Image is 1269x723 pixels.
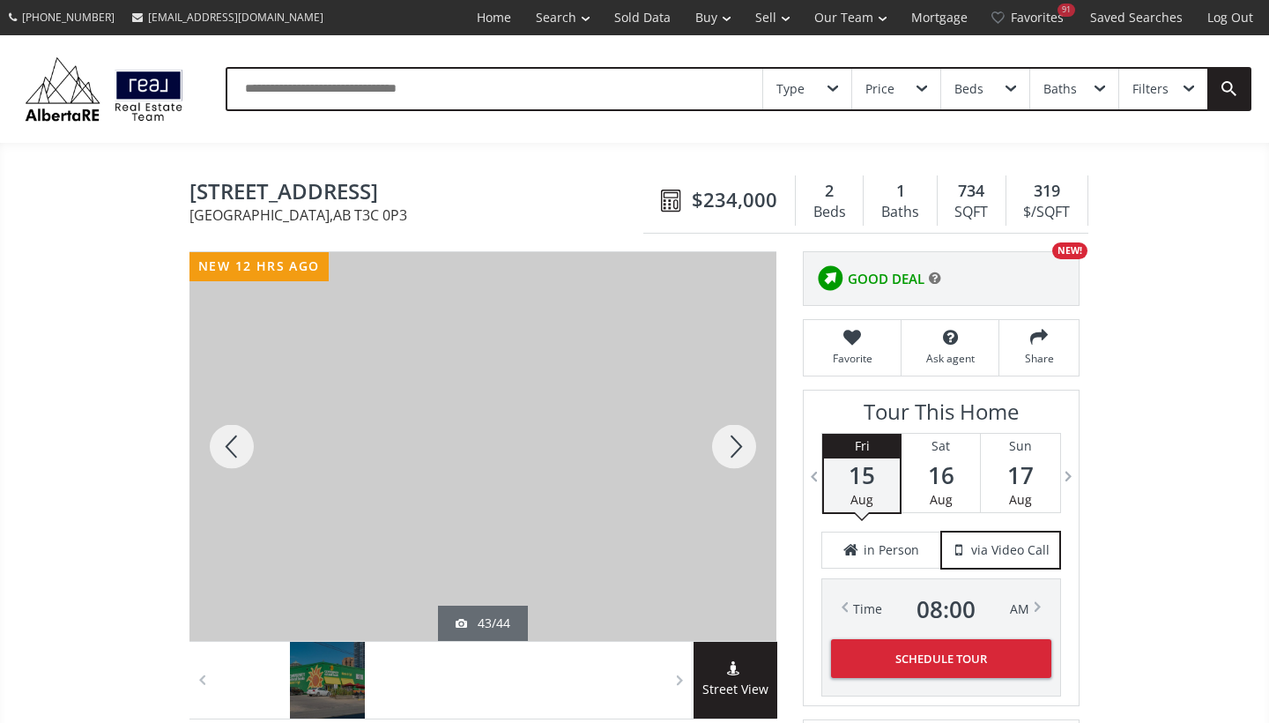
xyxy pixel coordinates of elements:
div: 1240 12 Avenue SW #202 Calgary, AB T3C 0P3 - Photo 43 of 44 [189,252,776,641]
h3: Tour This Home [821,399,1061,433]
span: Street View [694,680,777,700]
div: 91 [1057,4,1075,17]
img: Logo [18,53,190,125]
span: via Video Call [971,541,1050,559]
div: $/SQFT [1015,199,1079,226]
div: Baths [872,199,927,226]
span: Share [1008,351,1070,366]
span: Favorite [813,351,892,366]
span: Aug [1009,491,1032,508]
div: Filters [1132,83,1169,95]
span: 734 [958,180,984,203]
div: Sat [902,434,980,458]
div: Baths [1043,83,1077,95]
span: 17 [981,463,1060,488]
span: in Person [864,541,919,559]
span: 1240 12 Avenue SW #202 [189,180,652,207]
span: 08 : 00 [916,597,976,622]
div: NEW! [1052,242,1087,259]
div: SQFT [946,199,997,226]
span: Aug [850,491,873,508]
span: [EMAIL_ADDRESS][DOMAIN_NAME] [148,10,323,25]
div: 2 [805,180,854,203]
span: 15 [824,463,900,488]
div: 1 [872,180,927,203]
a: [EMAIL_ADDRESS][DOMAIN_NAME] [123,1,332,34]
div: 319 [1015,180,1079,203]
span: Ask agent [910,351,990,366]
span: [GEOGRAPHIC_DATA] , AB T3C 0P3 [189,208,652,222]
span: Aug [930,491,953,508]
div: new 12 hrs ago [189,252,329,281]
img: rating icon [813,261,848,296]
span: $234,000 [692,186,777,213]
div: Fri [824,434,900,458]
span: GOOD DEAL [848,270,924,288]
div: 43/44 [456,615,510,632]
span: 16 [902,463,980,488]
div: Sun [981,434,1060,458]
div: Time AM [853,597,1029,622]
div: Type [776,83,805,95]
div: Beds [954,83,983,95]
button: Schedule Tour [831,639,1051,678]
div: Price [865,83,894,95]
span: [PHONE_NUMBER] [22,10,115,25]
div: Beds [805,199,854,226]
